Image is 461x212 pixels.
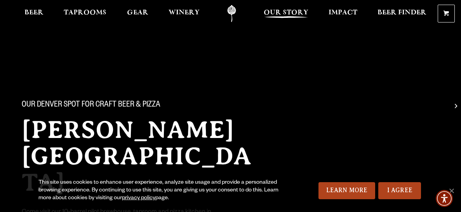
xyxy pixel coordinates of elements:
[378,182,421,199] a: I Agree
[372,5,431,22] a: Beer Finder
[217,5,246,22] a: Odell Home
[169,10,200,16] span: Winery
[377,10,426,16] span: Beer Finder
[122,195,155,202] a: privacy policy
[59,5,111,22] a: Taprooms
[22,100,160,110] span: Our Denver spot for craft beer & pizza
[122,5,153,22] a: Gear
[22,117,264,196] h2: [PERSON_NAME][GEOGRAPHIC_DATA]
[38,179,292,202] div: This site uses cookies to enhance user experience, analyze site usage and provide a personalized ...
[24,10,43,16] span: Beer
[64,10,106,16] span: Taprooms
[127,10,148,16] span: Gear
[264,10,308,16] span: Our Story
[324,5,362,22] a: Impact
[318,182,376,199] a: Learn More
[19,5,49,22] a: Beer
[329,10,357,16] span: Impact
[164,5,205,22] a: Winery
[436,190,453,207] div: Accessibility Menu
[259,5,313,22] a: Our Story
